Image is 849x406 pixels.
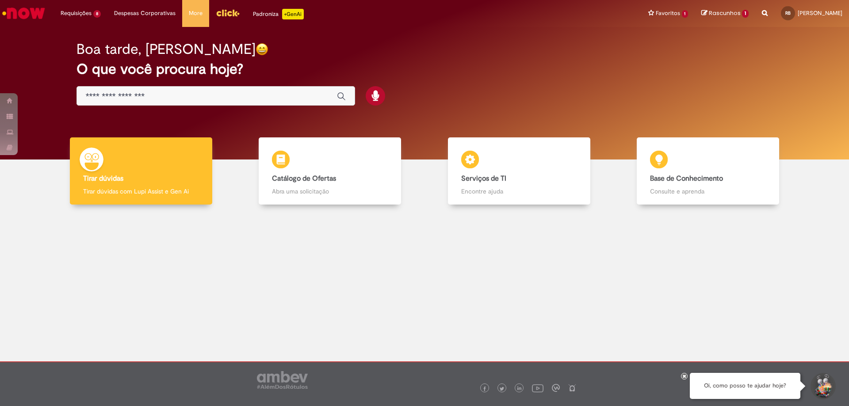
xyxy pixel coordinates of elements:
b: Base de Conhecimento [650,174,723,183]
img: logo_footer_naosei.png [568,384,576,392]
a: Catálogo de Ofertas Abra uma solicitação [236,137,425,205]
img: logo_footer_facebook.png [482,387,487,391]
img: click_logo_yellow_360x200.png [216,6,240,19]
div: Padroniza [253,9,304,19]
span: Favoritos [656,9,680,18]
b: Catálogo de Ofertas [272,174,336,183]
p: +GenAi [282,9,304,19]
span: Despesas Corporativas [114,9,176,18]
p: Tirar dúvidas com Lupi Assist e Gen Ai [83,187,199,196]
p: Encontre ajuda [461,187,577,196]
img: logo_footer_workplace.png [552,384,560,392]
h2: Boa tarde, [PERSON_NAME] [76,42,256,57]
p: Abra uma solicitação [272,187,388,196]
a: Tirar dúvidas Tirar dúvidas com Lupi Assist e Gen Ai [46,137,236,205]
b: Tirar dúvidas [83,174,123,183]
img: logo_footer_youtube.png [532,382,543,394]
span: Requisições [61,9,92,18]
span: 8 [93,10,101,18]
img: happy-face.png [256,43,268,56]
span: RB [785,10,791,16]
span: 1 [742,10,749,18]
b: Serviços de TI [461,174,506,183]
a: Base de Conhecimento Consulte e aprenda [614,137,803,205]
span: Rascunhos [709,9,741,17]
p: Consulte e aprenda [650,187,766,196]
img: logo_footer_twitter.png [500,387,504,391]
span: 1 [682,10,688,18]
button: Iniciar Conversa de Suporte [809,373,836,399]
a: Serviços de TI Encontre ajuda [424,137,614,205]
span: [PERSON_NAME] [798,9,842,17]
span: More [189,9,203,18]
div: Oi, como posso te ajudar hoje? [690,373,800,399]
img: ServiceNow [1,4,46,22]
img: logo_footer_linkedin.png [517,386,522,391]
h2: O que você procura hoje? [76,61,773,77]
a: Rascunhos [701,9,749,18]
img: logo_footer_ambev_rotulo_gray.png [257,371,308,389]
